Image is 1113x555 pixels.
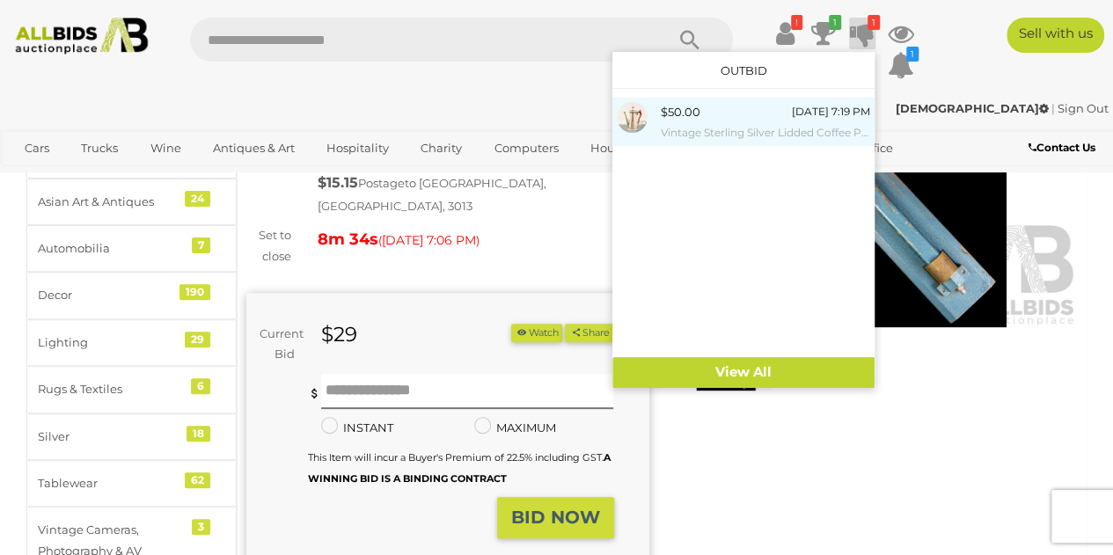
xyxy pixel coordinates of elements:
i: 1 [906,47,919,62]
a: Sports [13,163,72,192]
span: to [GEOGRAPHIC_DATA], [GEOGRAPHIC_DATA], 3013 [318,176,546,213]
a: 1 [849,18,875,49]
button: Watch [511,324,562,342]
a: $50.00 [DATE] 7:19 PM Vintage Sterling Silver Lidded Coffee Pot, [GEOGRAPHIC_DATA], 1946 [612,98,875,146]
a: Outbid [721,63,767,77]
a: Office [847,134,904,163]
a: Charity [409,134,473,163]
div: 29 [185,332,210,347]
div: 7 [192,237,210,253]
b: Contact Us [1029,141,1095,154]
a: Asian Art & Antiques 24 [26,179,237,225]
small: Vintage Sterling Silver Lidded Coffee Pot, [GEOGRAPHIC_DATA], 1946 [661,123,870,142]
a: Sell with us [1007,18,1104,53]
div: 24 [185,191,210,207]
li: Watch this item [511,324,562,342]
div: 3 [192,519,210,535]
span: | [1051,101,1055,115]
strong: [DEMOGRAPHIC_DATA] [896,101,1049,115]
a: Silver 18 [26,413,237,460]
strong: BID NOW [511,507,600,528]
a: Hospitality [315,134,400,163]
a: Household [579,134,665,163]
a: Wine [138,134,192,163]
a: Cars [13,134,61,163]
div: Postage [318,171,648,216]
div: $50.00 [661,102,700,122]
a: Computers [482,134,569,163]
a: View All [612,357,875,388]
a: Tablewear 62 [26,460,237,507]
a: Sign Out [1058,101,1109,115]
strong: 8m 34s [318,230,378,249]
a: Lighting 29 [26,319,237,366]
label: INSTANT [321,418,393,438]
a: [DEMOGRAPHIC_DATA] [896,101,1051,115]
div: Silver [38,427,183,447]
a: Contact Us [1029,138,1100,157]
a: 1 [810,18,837,49]
strong: $29 [321,322,357,347]
button: Share [565,324,613,342]
a: Antiques & Art [201,134,306,163]
label: MAXIMUM [474,418,556,438]
i: ! [791,15,802,30]
button: Search [645,18,733,62]
span: [DATE] 7:06 PM [382,232,476,248]
a: ! [772,18,798,49]
img: Allbids.com.au [8,18,155,55]
span: ( ) [378,233,480,247]
div: 62 [185,472,210,488]
div: Current Bid [246,324,308,365]
i: 1 [868,15,880,30]
div: [DATE] 7:19 PM [792,102,870,121]
div: Automobilia [38,238,183,259]
div: 190 [179,284,210,300]
i: 1 [829,15,841,30]
img: Vintage ALF Parallel Roll Ruler [676,68,1079,327]
a: Decor 190 [26,272,237,318]
a: Trucks [70,134,129,163]
a: 1 [888,49,914,81]
img: 54476-33a.jpg [617,102,648,133]
div: Rugs & Textiles [38,379,183,399]
div: Decor [38,285,183,305]
strong: $15.15 [318,174,358,191]
div: 6 [191,378,210,394]
div: Lighting [38,332,183,353]
div: 18 [187,426,210,442]
a: [GEOGRAPHIC_DATA] [81,163,229,192]
div: Set to close [233,225,304,267]
button: BID NOW [497,497,614,538]
a: Automobilia 7 [26,225,237,272]
div: Tablewear [38,473,183,493]
div: Asian Art & Antiques [38,192,183,212]
a: Rugs & Textiles 6 [26,366,237,413]
b: A WINNING BID IS A BINDING CONTRACT [308,451,611,484]
small: This Item will incur a Buyer's Premium of 22.5% including GST. [308,451,611,484]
